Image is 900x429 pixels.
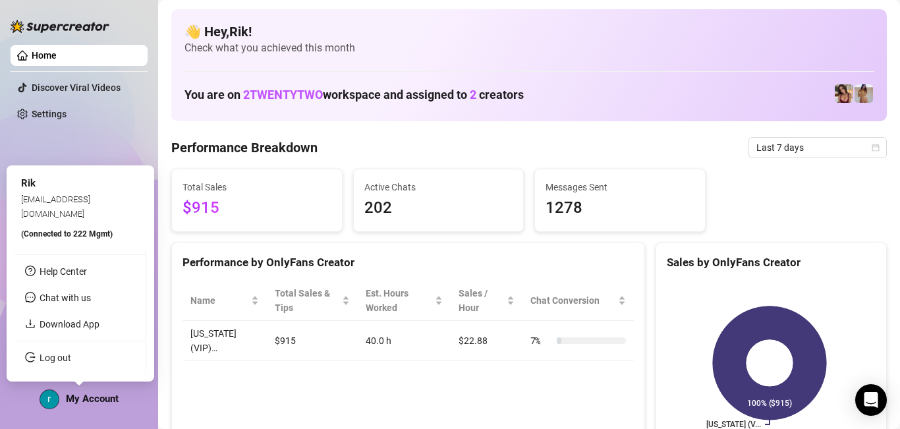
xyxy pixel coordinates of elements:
[451,321,522,361] td: $22.88
[40,353,71,363] a: Log out
[835,84,853,103] img: Georgia (Free)
[40,390,59,409] img: ACg8ocLpHcqZlY-ayryBG-VCvNOKvHey8jaPSKHXxytiMYLUqzdUHw=s96-c
[364,196,513,221] span: 202
[184,88,524,102] h1: You are on workspace and assigned to creators
[243,88,323,101] span: 2TWENTYTWO
[855,384,887,416] div: Open Intercom Messenger
[11,20,109,33] img: logo-BBDzfeDw.svg
[40,319,99,329] a: Download App
[190,293,248,308] span: Name
[40,266,87,277] a: Help Center
[66,393,119,405] span: My Account
[32,82,121,93] a: Discover Viral Videos
[756,138,879,157] span: Last 7 days
[184,41,874,55] span: Check what you achieved this month
[451,281,522,321] th: Sales / Hour
[366,286,432,315] div: Est. Hours Worked
[872,144,880,152] span: calendar
[546,180,694,194] span: Messages Sent
[358,321,451,361] td: 40.0 h
[183,180,331,194] span: Total Sales
[470,88,476,101] span: 2
[275,286,339,315] span: Total Sales & Tips
[267,321,358,361] td: $915
[25,292,36,302] span: message
[171,138,318,157] h4: Performance Breakdown
[459,286,504,315] span: Sales / Hour
[546,196,694,221] span: 1278
[364,180,513,194] span: Active Chats
[183,321,267,361] td: [US_STATE] (VIP)…
[530,293,615,308] span: Chat Conversion
[32,50,57,61] a: Home
[40,293,91,303] span: Chat with us
[14,347,146,368] li: Log out
[855,84,873,103] img: Georgia (VIP)
[183,254,634,272] div: Performance by OnlyFans Creator
[21,194,90,218] span: [EMAIL_ADDRESS][DOMAIN_NAME]
[184,22,874,41] h4: 👋 Hey, Rik !
[530,333,551,348] span: 7 %
[267,281,358,321] th: Total Sales & Tips
[21,177,36,189] span: Rik
[183,196,331,221] span: $915
[21,229,113,239] span: (Connected to 222 Mgmt )
[183,281,267,321] th: Name
[706,420,761,429] text: [US_STATE] (V...
[667,254,876,272] div: Sales by OnlyFans Creator
[522,281,634,321] th: Chat Conversion
[32,109,67,119] a: Settings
